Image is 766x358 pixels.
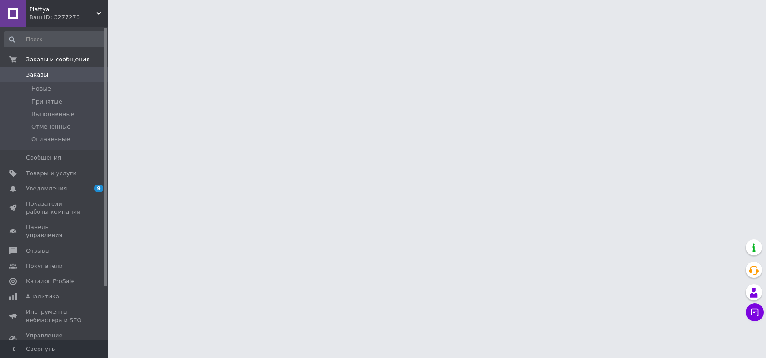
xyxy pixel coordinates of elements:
span: Аналитика [26,293,59,301]
span: Выполненные [31,110,74,118]
span: 9 [94,185,103,192]
span: Покупатели [26,262,63,270]
span: Заказы [26,71,48,79]
span: Оплаченные [31,135,70,143]
input: Поиск [4,31,106,47]
div: Ваш ID: 3277273 [29,13,108,22]
span: Каталог ProSale [26,277,74,285]
span: Панель управления [26,223,83,239]
span: Новые [31,85,51,93]
span: Показатели работы компании [26,200,83,216]
span: Уведомления [26,185,67,193]
span: Инструменты вебмастера и SEO [26,308,83,324]
span: Принятые [31,98,62,106]
span: Plattya [29,5,96,13]
span: Заказы и сообщения [26,56,90,64]
span: Отмененные [31,123,70,131]
button: Чат с покупателем [746,303,764,321]
span: Сообщения [26,154,61,162]
span: Отзывы [26,247,50,255]
span: Управление сайтом [26,332,83,348]
span: Товары и услуги [26,169,77,177]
